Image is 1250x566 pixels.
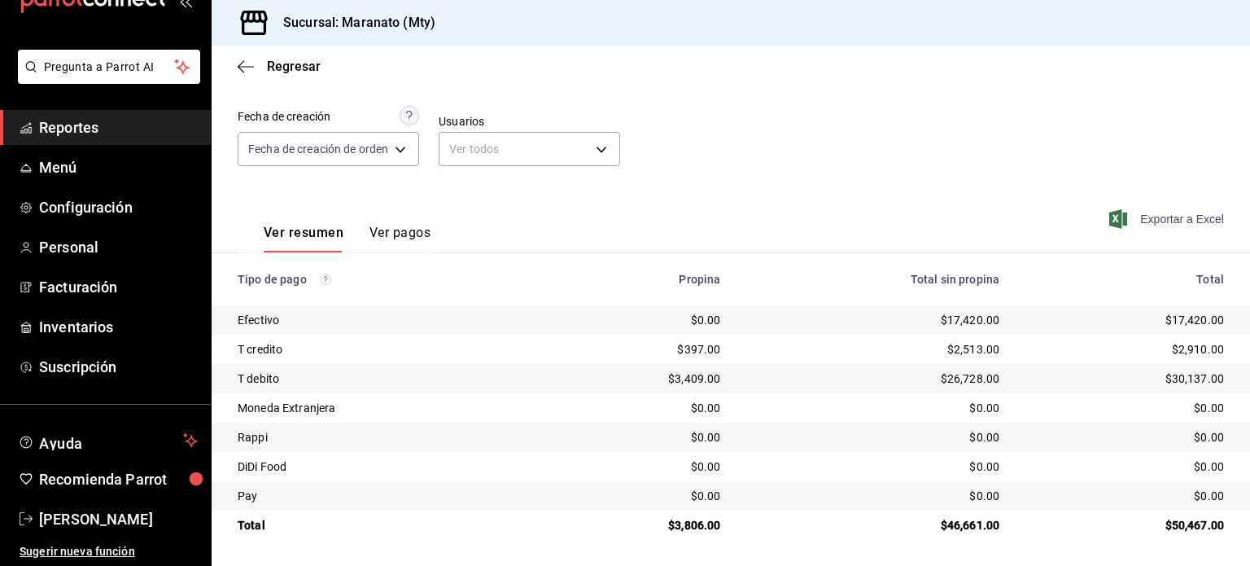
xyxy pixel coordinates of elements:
[248,141,388,157] span: Fecha de creación de orden
[557,341,720,358] div: $397.00
[557,312,720,328] div: $0.00
[746,517,999,533] div: $46,661.00
[238,517,531,533] div: Total
[1025,400,1224,416] div: $0.00
[267,59,321,74] span: Regresar
[439,132,620,166] div: Ver todos
[1025,459,1224,475] div: $0.00
[557,488,720,504] div: $0.00
[39,468,198,490] span: Recomienda Parrot
[238,273,531,286] div: Tipo de pago
[439,116,620,127] label: Usuarios
[557,459,720,475] div: $0.00
[369,225,431,252] button: Ver pagos
[746,371,999,387] div: $26,728.00
[238,400,531,416] div: Moneda Extranjera
[320,274,331,285] svg: Los pagos realizados con Pay y otras terminales son montos brutos.
[270,13,435,33] h3: Sucursal: Maranato (Mty)
[39,508,198,530] span: [PERSON_NAME]
[39,276,198,298] span: Facturación
[238,341,531,358] div: T credito
[39,356,198,378] span: Suscripción
[39,116,198,138] span: Reportes
[557,429,720,445] div: $0.00
[238,108,330,125] div: Fecha de creación
[1025,371,1224,387] div: $30,137.00
[238,312,531,328] div: Efectivo
[557,371,720,387] div: $3,409.00
[1025,341,1224,358] div: $2,910.00
[1025,273,1224,286] div: Total
[238,59,321,74] button: Regresar
[11,70,200,87] a: Pregunta a Parrot AI
[746,273,999,286] div: Total sin propina
[238,371,531,387] div: T debito
[746,341,999,358] div: $2,513.00
[39,156,198,178] span: Menú
[1025,429,1224,445] div: $0.00
[1112,209,1224,229] button: Exportar a Excel
[264,225,343,252] button: Ver resumen
[557,400,720,416] div: $0.00
[746,312,999,328] div: $17,420.00
[746,459,999,475] div: $0.00
[746,429,999,445] div: $0.00
[1025,312,1224,328] div: $17,420.00
[39,316,198,338] span: Inventarios
[557,273,720,286] div: Propina
[44,59,175,76] span: Pregunta a Parrot AI
[746,400,999,416] div: $0.00
[1025,488,1224,504] div: $0.00
[746,488,999,504] div: $0.00
[39,236,198,258] span: Personal
[238,429,531,445] div: Rappi
[264,225,431,252] div: navigation tabs
[557,517,720,533] div: $3,806.00
[1025,517,1224,533] div: $50,467.00
[18,50,200,84] button: Pregunta a Parrot AI
[20,543,198,560] span: Sugerir nueva función
[39,431,177,450] span: Ayuda
[39,196,198,218] span: Configuración
[238,459,531,475] div: DiDi Food
[238,488,531,504] div: Pay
